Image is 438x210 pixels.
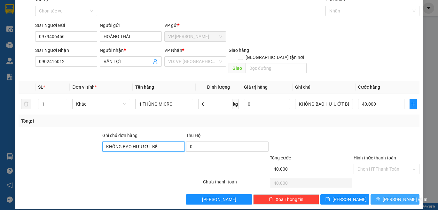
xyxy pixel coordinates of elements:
span: Định lượng [207,85,230,90]
span: [PERSON_NAME] và In [383,196,427,203]
span: Tên hàng [135,85,154,90]
span: save [325,197,330,202]
span: Đơn vị tính [72,85,96,90]
label: Ghi chú đơn hàng [102,133,137,138]
span: [PERSON_NAME] [332,196,367,203]
button: save[PERSON_NAME] [320,194,369,205]
input: 0 [244,99,290,109]
span: Giá trị hàng [244,85,268,90]
span: [PERSON_NAME] [202,196,236,203]
span: printer [376,197,380,202]
div: VP gửi [164,22,226,29]
span: Cước hàng [358,85,380,90]
input: Dọc đường [246,63,307,73]
button: delete [21,99,31,109]
span: [GEOGRAPHIC_DATA] tận nơi [243,54,307,61]
button: [PERSON_NAME] [186,194,252,205]
div: SĐT Người Gửi [35,22,97,29]
input: Ghi chú đơn hàng [102,141,185,152]
span: Tổng cước [270,155,291,160]
span: Xóa Thông tin [276,196,303,203]
div: Chưa thanh toán [202,178,270,190]
span: plus [410,101,417,107]
span: Thu Hộ [186,133,201,138]
div: Người nhận [100,47,162,54]
div: Tổng: 1 [21,117,169,125]
span: delete [269,197,273,202]
button: printer[PERSON_NAME] và In [371,194,419,205]
span: Giao hàng [229,48,249,53]
span: VP Vũng Liêm [168,32,223,41]
span: kg [232,99,239,109]
button: deleteXóa Thông tin [253,194,319,205]
span: Khác [76,99,126,109]
th: Ghi chú [293,81,356,93]
span: user-add [153,59,158,64]
button: plus [410,99,417,109]
div: SĐT Người Nhận [35,47,97,54]
label: Hình thức thanh toán [354,155,396,160]
span: Giao [229,63,246,73]
input: VD: Bàn, Ghế [135,99,193,109]
input: Ghi Chú [295,99,353,109]
span: SL [38,85,43,90]
span: VP Nhận [164,48,182,53]
div: Người gửi [100,22,162,29]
